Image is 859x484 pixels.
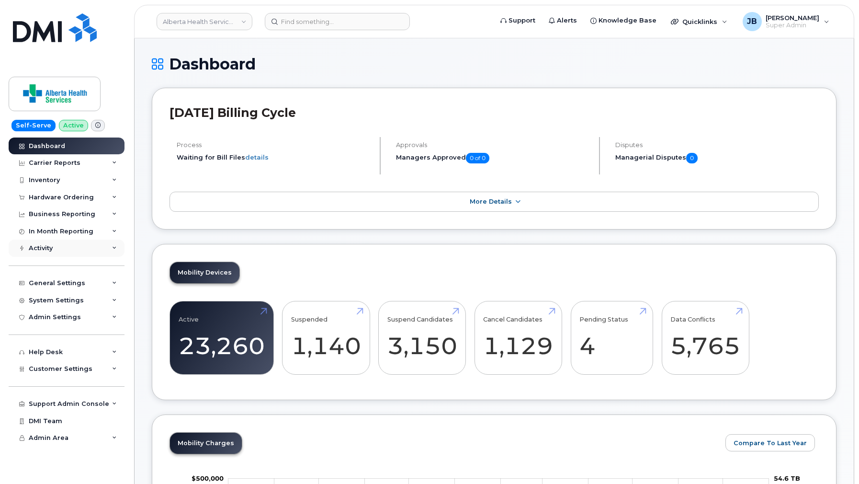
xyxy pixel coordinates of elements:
[615,141,819,149] h4: Disputes
[396,153,591,163] h5: Managers Approved
[192,474,224,482] tspan: $500,000
[466,153,489,163] span: 0 of 0
[170,433,242,454] a: Mobility Charges
[670,306,740,369] a: Data Conflicts 5,765
[245,153,269,161] a: details
[725,434,815,451] button: Compare To Last Year
[615,153,819,163] h5: Managerial Disputes
[396,141,591,149] h4: Approvals
[579,306,644,369] a: Pending Status 4
[179,306,265,369] a: Active 23,260
[774,474,800,482] tspan: 54.6 TB
[192,474,224,482] g: $0
[170,105,819,120] h2: [DATE] Billing Cycle
[177,153,372,162] li: Waiting for Bill Files
[686,153,698,163] span: 0
[734,438,807,448] span: Compare To Last Year
[483,306,553,369] a: Cancel Candidates 1,129
[170,262,239,283] a: Mobility Devices
[177,141,372,149] h4: Process
[470,198,512,205] span: More Details
[152,56,836,72] h1: Dashboard
[387,306,457,369] a: Suspend Candidates 3,150
[291,306,361,369] a: Suspended 1,140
